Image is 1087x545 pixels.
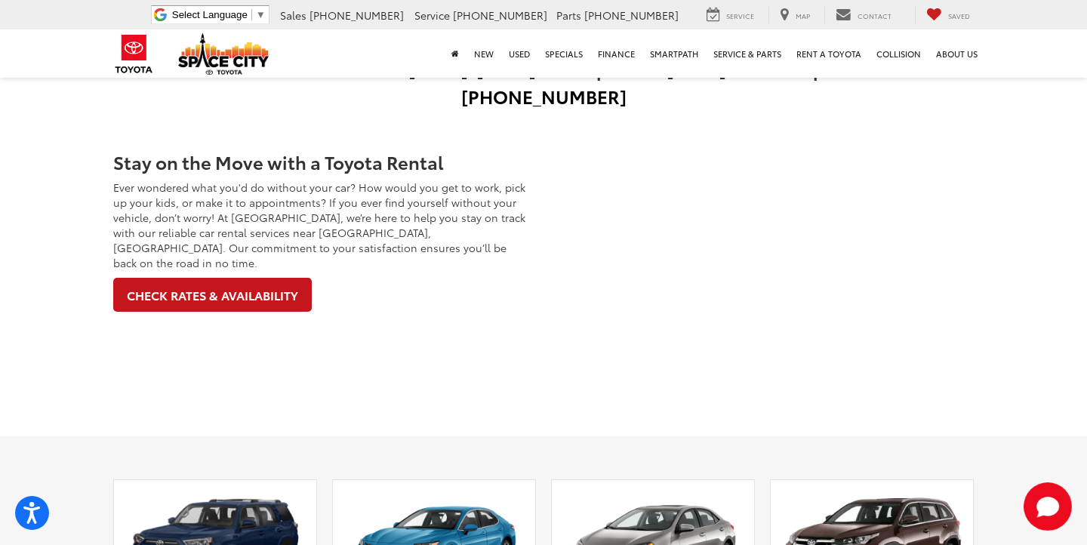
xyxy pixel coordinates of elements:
span: Service [414,8,450,23]
span: [PHONE_NUMBER] [309,8,404,23]
svg: Start Chat [1024,482,1072,531]
a: Service [695,7,765,23]
span: [PHONE_NUMBER] [453,8,547,23]
a: Select Language​ [172,9,266,20]
strong: [PHONE_NUMBER] [461,83,627,109]
a: Rent a Toyota [789,29,869,78]
span: Service [726,11,754,20]
span: [PHONE_NUMBER] [584,8,679,23]
a: About Us [928,29,985,78]
span: Sales [280,8,306,23]
a: Used [501,29,537,78]
h3: RENTAL HOURS: [DATE]-[DATE] 7am-7pm and [DATE] 7am-5:00pm [113,59,974,79]
a: Finance [590,29,642,78]
iframe: IFRAME_TITLE [555,147,974,383]
a: My Saved Vehicles [915,7,981,23]
span: ▼ [256,9,266,20]
h3: Stay on the Move with a Toyota Rental [113,152,532,171]
a: Map [768,7,821,23]
span: Parts [556,8,581,23]
img: Toyota [106,29,162,79]
span: Contact [858,11,891,20]
span: Saved [948,11,970,20]
a: Home [444,29,467,78]
a: New [467,29,501,78]
span: ​ [251,9,252,20]
a: Contact [824,7,903,23]
button: Toggle Chat Window [1024,482,1072,531]
a: Specials [537,29,590,78]
a: SmartPath [642,29,706,78]
a: Check Rates & Availability [113,278,312,312]
a: Service & Parts [706,29,789,78]
span: Select Language [172,9,248,20]
p: Ever wondered what you'd do without your car? How would you get to work, pick up your kids, or ma... [113,180,532,270]
img: Space City Toyota [178,33,269,75]
span: Map [796,11,810,20]
a: Collision [869,29,928,78]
